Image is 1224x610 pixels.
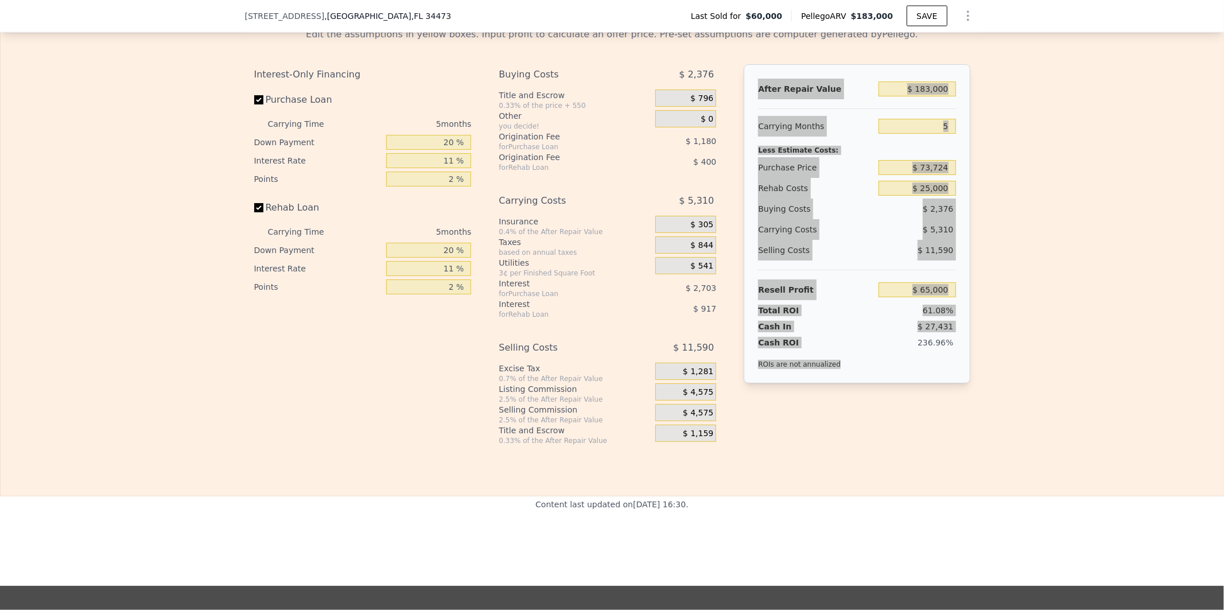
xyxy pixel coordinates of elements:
[686,137,716,146] span: $ 1,180
[499,216,651,227] div: Insurance
[758,199,874,219] div: Buying Costs
[499,236,651,248] div: Taxes
[690,261,713,271] span: $ 541
[499,191,627,211] div: Carrying Costs
[499,257,651,269] div: Utilities
[499,151,627,163] div: Origination Fee
[923,204,953,213] span: $ 2,376
[499,64,627,85] div: Buying Costs
[254,64,472,85] div: Interest-Only Financing
[701,114,713,125] span: $ 0
[758,321,830,332] div: Cash In
[499,278,627,289] div: Interest
[499,101,651,110] div: 0.33% of the price + 550
[499,425,651,436] div: Title and Escrow
[268,223,343,241] div: Carrying Time
[499,163,627,172] div: for Rehab Loan
[673,337,714,358] span: $ 11,590
[254,259,382,278] div: Interest Rate
[254,203,263,212] input: Rehab Loan
[693,304,716,313] span: $ 917
[683,387,713,398] span: $ 4,575
[499,122,651,131] div: you decide!
[686,283,716,293] span: $ 2,703
[690,94,713,104] span: $ 796
[957,5,980,28] button: Show Options
[758,279,874,300] div: Resell Profit
[499,383,651,395] div: Listing Commission
[499,142,627,151] div: for Purchase Loan
[499,131,627,142] div: Origination Fee
[347,115,472,133] div: 5 months
[907,6,947,26] button: SAVE
[254,197,382,218] label: Rehab Loan
[923,306,953,315] span: 61.08%
[324,10,451,22] span: , [GEOGRAPHIC_DATA]
[801,10,851,22] span: Pellego ARV
[499,363,651,374] div: Excise Tax
[918,246,953,255] span: $ 11,590
[758,337,841,348] div: Cash ROI
[254,170,382,188] div: Points
[499,110,651,122] div: Other
[679,64,714,85] span: $ 2,376
[254,241,382,259] div: Down Payment
[499,404,651,415] div: Selling Commission
[499,289,627,298] div: for Purchase Loan
[254,95,263,104] input: Purchase Loan
[918,338,953,347] span: 236.96%
[499,310,627,319] div: for Rehab Loan
[499,415,651,425] div: 2.5% of the After Repair Value
[245,10,325,22] span: [STREET_ADDRESS]
[499,436,651,445] div: 0.33% of the After Repair Value
[254,133,382,151] div: Down Payment
[758,305,830,316] div: Total ROI
[268,115,343,133] div: Carrying Time
[918,322,953,331] span: $ 27,431
[254,278,382,296] div: Points
[683,408,713,418] span: $ 4,575
[690,220,713,230] span: $ 305
[499,298,627,310] div: Interest
[535,496,689,563] div: Content last updated on [DATE] 16:30 .
[758,157,874,178] div: Purchase Price
[758,178,874,199] div: Rehab Costs
[851,11,893,21] span: $183,000
[499,395,651,404] div: 2.5% of the After Repair Value
[758,137,955,157] div: Less Estimate Costs:
[758,348,841,369] div: ROIs are not annualized
[499,337,627,358] div: Selling Costs
[499,374,651,383] div: 0.7% of the After Repair Value
[679,191,714,211] span: $ 5,310
[411,11,451,21] span: , FL 34473
[499,269,651,278] div: 3¢ per Finished Square Foot
[499,248,651,257] div: based on annual taxes
[758,219,830,240] div: Carrying Costs
[690,240,713,251] span: $ 844
[693,157,716,166] span: $ 400
[691,10,746,22] span: Last Sold for
[347,223,472,241] div: 5 months
[254,151,382,170] div: Interest Rate
[683,367,713,377] span: $ 1,281
[758,116,874,137] div: Carrying Months
[254,90,382,110] label: Purchase Loan
[499,227,651,236] div: 0.4% of the After Repair Value
[683,429,713,439] span: $ 1,159
[923,225,953,234] span: $ 5,310
[758,240,874,261] div: Selling Costs
[758,79,874,99] div: After Repair Value
[254,28,970,41] div: Edit the assumptions in yellow boxes. Input profit to calculate an offer price. Pre-set assumptio...
[499,90,651,101] div: Title and Escrow
[745,10,782,22] span: $60,000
